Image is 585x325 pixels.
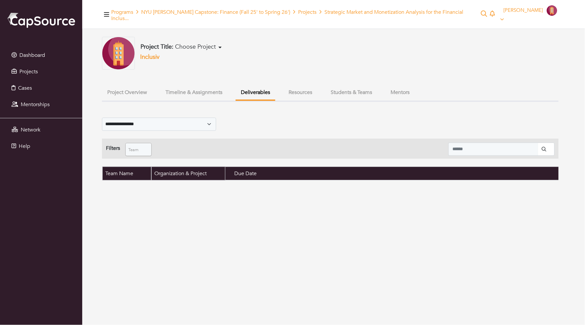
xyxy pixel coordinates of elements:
span: Strategic Market and Monetization Analysis for the Financial Inclus... [111,9,463,22]
a: Cases [2,81,81,95]
span: Team [128,143,143,156]
a: NYU [PERSON_NAME] Capstone: Finance (Fall 25' to Spring 26') [141,9,290,16]
a: Projects [2,65,81,78]
img: cap_logo.png [7,12,76,29]
a: Network [2,123,81,136]
img: Company-Icon-7f8a26afd1715722aa5ae9dc11300c11ceeb4d32eda0db0d61c21d11b95ecac6.png [547,5,557,16]
span: Cases [18,84,32,92]
button: Mentors [386,85,415,100]
button: Project Title: Choose Project [139,43,224,51]
select: Team Deliverables [102,118,216,131]
a: Inclusiv [140,53,160,61]
th: Organization & Project [151,167,225,180]
button: Deliverables [236,85,275,101]
button: Students & Teams [325,85,378,100]
span: Choose Project [175,43,216,51]
button: Resources [283,85,318,100]
span: [PERSON_NAME] [503,7,543,13]
a: [PERSON_NAME] [500,7,557,23]
span: Projects [19,68,38,75]
a: Projects [298,9,317,16]
a: Help [2,140,81,153]
span: Help [19,143,30,150]
span: Dashboard [19,52,45,59]
h4: Filters [106,145,120,151]
a: Dashboard [2,49,81,62]
button: Project Overview [102,85,152,100]
b: Project Title: [140,43,173,51]
button: Timeline & Assignments [160,85,228,100]
a: Programs [111,9,133,16]
span: Mentorships [21,101,50,108]
span: Network [21,126,40,133]
img: Company-Icon-7f8a26afd1715722aa5ae9dc11300c11ceeb4d32eda0db0d61c21d11b95ecac6.png [102,37,135,70]
th: Team Name [102,167,151,180]
a: Mentorships [2,98,81,111]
